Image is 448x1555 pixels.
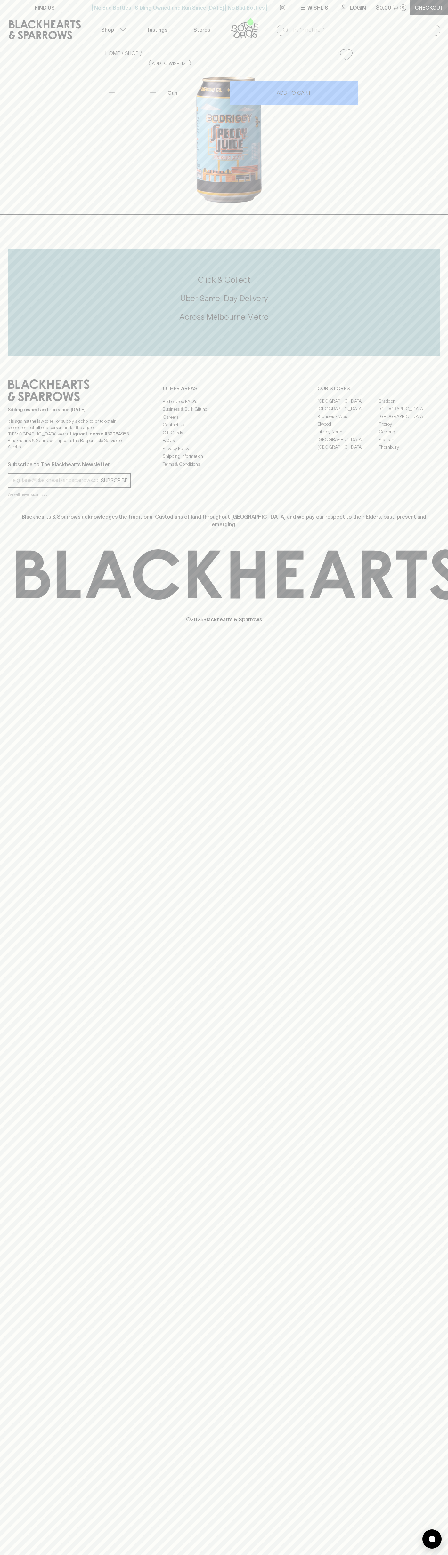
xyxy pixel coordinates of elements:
[163,421,286,429] a: Contact Us
[8,293,440,304] h5: Uber Same-Day Delivery
[193,26,210,34] p: Stores
[429,1536,435,1542] img: bubble-icon
[8,418,131,450] p: It is against the law to sell or supply alcohol to, or to obtain alcohol on behalf of a person un...
[101,476,128,484] p: SUBSCRIBE
[163,429,286,436] a: Gift Cards
[350,4,366,12] p: Login
[98,474,130,487] button: SUBSCRIBE
[179,15,224,44] a: Stores
[125,50,139,56] a: SHOP
[8,460,131,468] p: Subscribe to The Blackhearts Newsletter
[70,431,129,436] strong: Liquor License #32064953
[317,443,379,451] a: [GEOGRAPHIC_DATA]
[317,420,379,428] a: Elwood
[317,405,379,413] a: [GEOGRAPHIC_DATA]
[8,275,440,285] h5: Click & Collect
[105,50,120,56] a: HOME
[307,4,332,12] p: Wishlist
[8,406,131,413] p: Sibling owned and run since [DATE]
[149,60,191,67] button: Add to wishlist
[379,443,440,451] a: Thornbury
[163,405,286,413] a: Business & Bulk Gifting
[379,428,440,436] a: Geelong
[376,4,391,12] p: $0.00
[163,437,286,444] a: FAQ's
[379,420,440,428] a: Fitzroy
[8,249,440,356] div: Call to action block
[167,89,177,97] p: Can
[379,413,440,420] a: [GEOGRAPHIC_DATA]
[163,385,286,392] p: OTHER AREAS
[163,452,286,460] a: Shipping Information
[230,81,358,105] button: ADD TO CART
[292,25,435,35] input: Try "Pinot noir"
[338,47,355,63] button: Add to wishlist
[402,6,404,9] p: 0
[163,413,286,421] a: Careers
[163,397,286,405] a: Bottle Drop FAQ's
[379,397,440,405] a: Braddon
[90,15,135,44] button: Shop
[12,513,436,528] p: Blackhearts & Sparrows acknowledges the traditional Custodians of land throughout [GEOGRAPHIC_DAT...
[277,89,311,97] p: ADD TO CART
[317,397,379,405] a: [GEOGRAPHIC_DATA]
[415,4,444,12] p: Checkout
[163,460,286,468] a: Terms & Conditions
[147,26,167,34] p: Tastings
[8,312,440,322] h5: Across Melbourne Metro
[163,444,286,452] a: Privacy Policy
[379,405,440,413] a: [GEOGRAPHIC_DATA]
[165,86,229,99] div: Can
[100,66,358,214] img: 39081.png
[317,428,379,436] a: Fitzroy North
[317,436,379,443] a: [GEOGRAPHIC_DATA]
[317,385,440,392] p: OUR STORES
[134,15,179,44] a: Tastings
[13,475,98,485] input: e.g. jane@blackheartsandsparrows.com.au
[35,4,55,12] p: FIND US
[317,413,379,420] a: Brunswick West
[8,491,131,498] p: We will never spam you
[379,436,440,443] a: Prahran
[101,26,114,34] p: Shop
